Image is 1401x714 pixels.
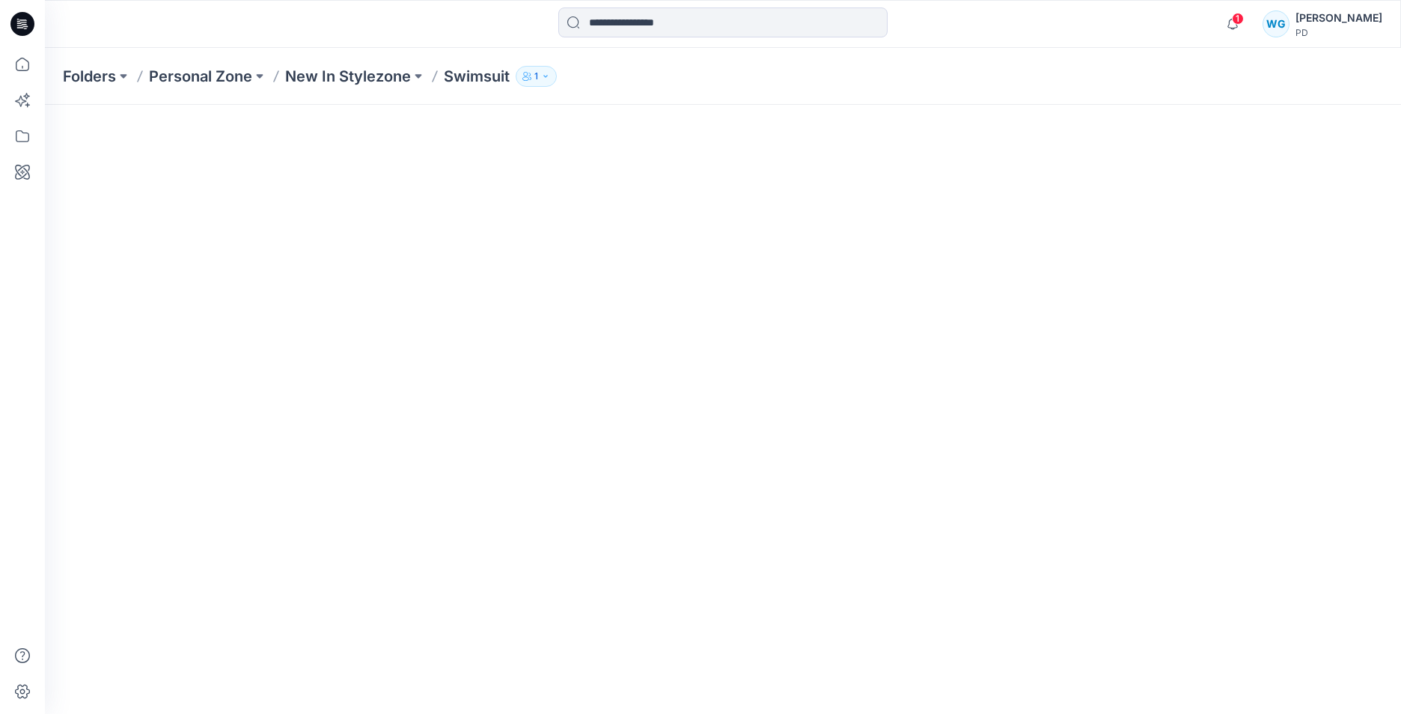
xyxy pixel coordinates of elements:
iframe: edit-style [45,105,1401,714]
span: 1 [1232,13,1244,25]
p: Swimsuit [444,66,510,87]
div: PD [1295,27,1382,38]
a: Folders [63,66,116,87]
div: [PERSON_NAME] [1295,9,1382,27]
a: New In Stylezone [285,66,411,87]
button: 1 [516,66,557,87]
p: 1 [534,68,538,85]
div: WG [1263,10,1289,37]
a: Personal Zone [149,66,252,87]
